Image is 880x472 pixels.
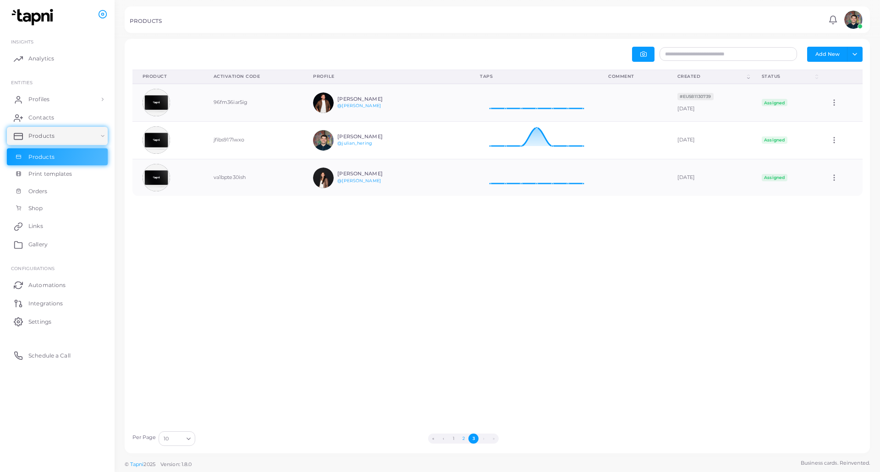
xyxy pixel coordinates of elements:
a: Print templates [7,165,108,183]
span: ENTITIES [11,80,33,85]
span: © [125,461,192,468]
div: Product [143,73,193,80]
span: INSIGHTS [11,39,33,44]
label: Per Page [132,434,156,441]
div: Activation Code [214,73,293,80]
ul: Pagination [198,434,729,444]
div: Search for option [159,431,195,446]
button: Go to previous page [438,434,448,444]
input: Search for option [170,434,183,444]
span: Configurations [11,266,55,271]
a: Integrations [7,294,108,312]
a: Analytics [7,49,108,68]
button: Add New [807,47,847,61]
span: Automations [28,281,66,289]
td: jfibs9171wxo [203,121,303,159]
td: [DATE] [667,121,752,159]
div: Status [762,73,814,80]
a: Automations [7,276,108,294]
span: 2025 [143,461,155,468]
a: Settings [7,312,108,331]
td: 96fm36iar5ig [203,84,303,121]
div: Profile [313,73,460,80]
span: Integrations [28,299,63,308]
span: Assigned [762,136,787,144]
a: Tapni [130,461,144,467]
td: [DATE] [667,84,752,121]
a: @[PERSON_NAME] [337,178,381,183]
a: Orders [7,183,108,200]
a: Products [7,148,108,166]
img: avatar [844,11,863,29]
span: Profiles [28,95,49,103]
span: Business cards. Reinvented. [801,459,870,467]
span: Analytics [28,54,54,63]
img: avatar [143,126,170,154]
span: Shop [28,204,43,212]
span: Assigned [762,174,787,181]
span: Products [28,132,55,140]
h5: PRODUCTS [130,18,162,24]
h6: [PERSON_NAME] [337,96,405,102]
a: @[PERSON_NAME] [337,103,381,108]
div: Created [677,73,745,80]
span: 10 [164,434,169,444]
span: Print templates [28,170,72,178]
img: logo [8,9,59,26]
a: Contacts [7,109,108,127]
span: Contacts [28,114,54,122]
span: Products [28,153,55,161]
span: Assigned [762,99,787,106]
h6: [PERSON_NAME] [337,171,405,177]
span: Settings [28,318,51,326]
img: avatar [313,168,334,188]
span: Links [28,222,43,230]
a: @julian_hering [337,141,372,146]
img: avatar [143,89,170,116]
td: [DATE] [667,159,752,196]
a: Schedule a Call [7,346,108,364]
th: Action [820,70,863,84]
a: Shop [7,200,108,217]
a: Links [7,217,108,235]
a: Profiles [7,90,108,109]
td: va1bpte30ish [203,159,303,196]
span: Orders [28,187,48,195]
button: Go to page 1 [448,434,458,444]
span: Version: 1.8.0 [160,461,192,467]
img: avatar [143,164,170,191]
span: Gallery [28,240,48,249]
a: Products [7,127,108,145]
a: avatar [841,11,865,29]
img: avatar [313,92,334,113]
a: Gallery [7,235,108,254]
button: Go to page 3 [468,434,478,444]
div: Comment [608,73,657,80]
span: Schedule a Call [28,352,71,360]
h6: [PERSON_NAME] [337,134,405,140]
span: #EU581130739 [677,93,714,100]
img: avatar [313,130,334,151]
div: Taps [480,73,588,80]
button: Go to page 2 [458,434,468,444]
a: #EU581130739 [677,93,714,99]
button: Go to first page [428,434,438,444]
